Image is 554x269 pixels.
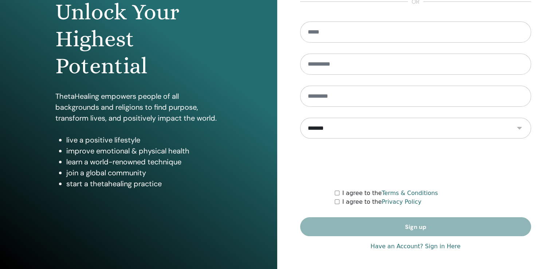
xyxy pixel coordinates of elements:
[382,190,438,196] a: Terms & Conditions
[66,167,222,178] li: join a global community
[382,198,421,205] a: Privacy Policy
[66,145,222,156] li: improve emotional & physical health
[66,156,222,167] li: learn a world-renowned technique
[360,149,471,178] iframe: reCAPTCHA
[66,134,222,145] li: live a positive lifestyle
[55,91,222,124] p: ThetaHealing empowers people of all backgrounds and religions to find purpose, transform lives, a...
[66,178,222,189] li: start a thetahealing practice
[370,242,460,251] a: Have an Account? Sign in Here
[342,198,421,206] label: I agree to the
[342,189,438,198] label: I agree to the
